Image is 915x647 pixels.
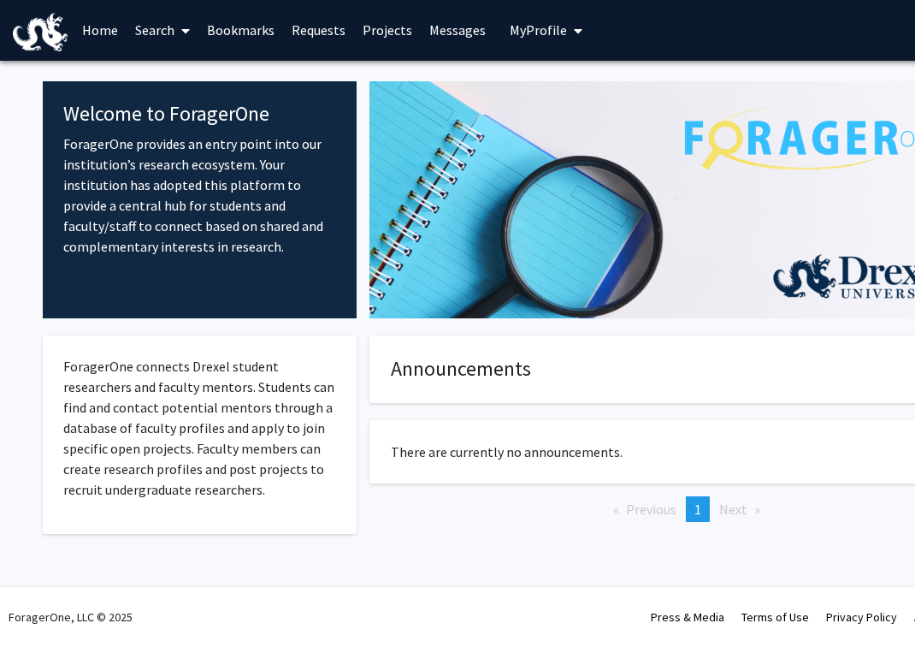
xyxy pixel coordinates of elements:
p: ForagerOne provides an entry point into our institution’s research ecosystem. Your institution ha... [63,134,336,257]
img: Drexel University Logo [13,13,68,51]
span: My Profile [510,21,567,39]
span: Previous [626,501,676,518]
p: ForagerOne connects Drexel student researchers and faculty mentors. Students can find and contact... [63,356,336,500]
div: ForagerOne, LLC © 2025 [9,587,133,647]
span: Next [719,501,747,518]
a: Terms of Use [741,609,809,625]
h4: Welcome to ForagerOne [63,102,336,127]
span: 1 [694,501,701,518]
a: Privacy Policy [826,609,897,625]
a: Press & Media [651,609,724,625]
iframe: Chat [13,570,73,634]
